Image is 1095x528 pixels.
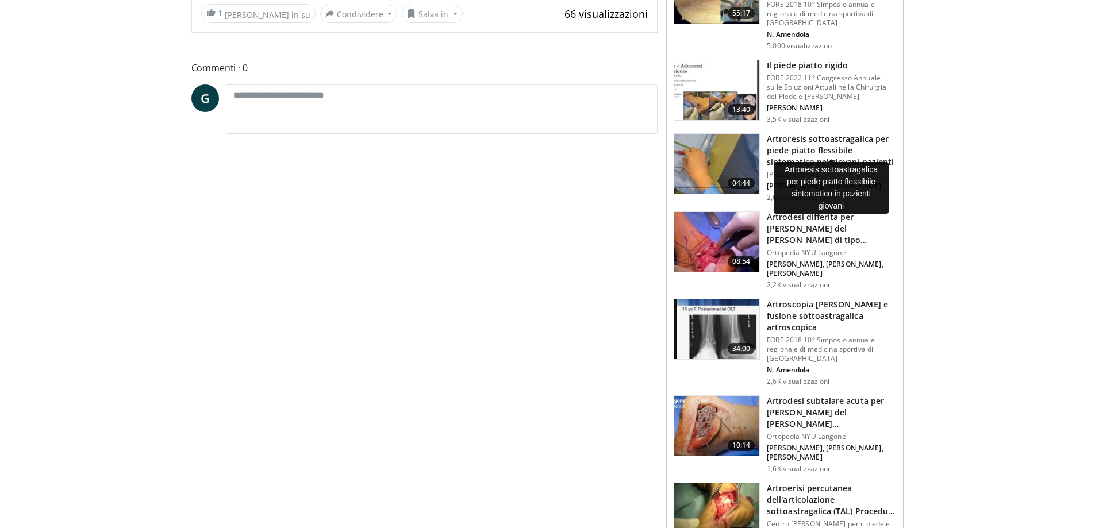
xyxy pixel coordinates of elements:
[320,5,398,23] button: Condividere
[674,133,896,202] a: 04:44 Artroresis sottoastragalica per piede piatto flessibile sintomatico nei giovani pazienti [P...
[674,395,896,473] a: 10:14 Artrodesi subtalare acuta per [PERSON_NAME] del [PERSON_NAME] [PERSON_NAME] IV Ortopedia NY...
[767,335,875,363] font: FORE 2018 10° Simposio annuale regionale di medicina sportiva di [GEOGRAPHIC_DATA]
[767,181,881,191] font: [PERSON_NAME], [PERSON_NAME]
[732,256,751,266] font: 08:54
[674,396,759,456] img: 02c4751d-933a-4020-9254-a0b420c59421.jpg.150x105_q85_crop-smart_upscale.jpg
[418,9,448,20] font: Salva in
[767,29,809,39] font: N. Amendola
[767,60,848,71] font: Il piede piatto rigido
[767,41,834,51] font: 5.000 visualizzazioni
[767,73,886,101] font: FORE 2022 11° Congresso Annuale sulle Soluzioni Attuali nella Chirurgia del Piede e [PERSON_NAME]
[767,169,822,179] font: [PERSON_NAME]
[767,376,829,386] font: 2,6K visualizzazioni
[674,134,759,194] img: cc8390b7-d3db-4cee-96f6-dd8d51340fd2.150x105_q85_crop-smart_upscale.jpg
[767,464,829,473] font: 1,6K visualizzazioni
[767,431,846,441] font: Ortopedia NYU Langone
[225,9,310,20] font: [PERSON_NAME] in su
[674,299,759,359] img: be9c8f35-81a4-4d84-b38b-23c3c081949f.150x105_q85_crop-smart_upscale.jpg
[767,395,884,441] font: Artrodesi subtalare acuta per [PERSON_NAME] del [PERSON_NAME] [PERSON_NAME] IV
[767,248,846,257] font: Ortopedia NYU Langone
[218,7,222,18] font: 1
[785,165,878,210] font: Artroresis sottoastragalica per piede piatto flessibile sintomatico in pazienti giovani
[674,60,759,120] img: 6fa6b498-311a-45e1-aef3-f46d60feb1b4.150x105_q85_crop-smart_upscale.jpg
[767,211,867,268] font: Artrodesi differita per [PERSON_NAME] del [PERSON_NAME] di tipo [PERSON_NAME] IV; distrazione…
[732,8,751,18] font: 55:17
[767,114,829,124] font: 3,5K visualizzazioni
[191,84,219,112] a: G
[767,443,883,462] font: [PERSON_NAME], [PERSON_NAME], [PERSON_NAME]
[767,192,829,202] font: 2,6K visualizzazioni
[767,280,829,290] font: 2,2K visualizzazioni
[201,4,316,24] a: 1 [PERSON_NAME] in su
[337,9,383,20] font: Condividere
[732,440,751,450] font: 10:14
[732,178,751,188] font: 04:44
[674,60,896,124] a: 13:40 Il piede piatto rigido FORE 2022 11° Congresso Annuale sulle Soluzioni Attuali nella Chirur...
[767,299,888,333] font: Artroscopia [PERSON_NAME] e fusione sottoastragalica artroscopica
[767,365,809,375] font: N. Amendola
[767,133,894,167] font: Artroresis sottoastragalica per piede piatto flessibile sintomatico nei giovani pazienti
[674,211,896,290] a: 08:54 Artrodesi differita per [PERSON_NAME] del [PERSON_NAME] di tipo [PERSON_NAME] IV; distrazio...
[732,105,751,114] font: 13:40
[767,103,823,113] font: [PERSON_NAME]
[243,61,248,74] font: 0
[674,299,896,386] a: 34:00 Artroscopia [PERSON_NAME] e fusione sottoastragalica artroscopica FORE 2018 10° Simposio an...
[732,344,751,353] font: 34:00
[564,7,648,21] font: 66 visualizzazioni
[674,212,759,272] img: c0fb2fac-3b88-4819-9e84-7c37e54e570e.150x105_q85_crop-smart_upscale.jpg
[767,259,883,278] font: [PERSON_NAME], [PERSON_NAME], [PERSON_NAME]
[402,5,463,23] button: Salva in
[201,90,210,106] font: G
[191,61,236,74] font: Commenti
